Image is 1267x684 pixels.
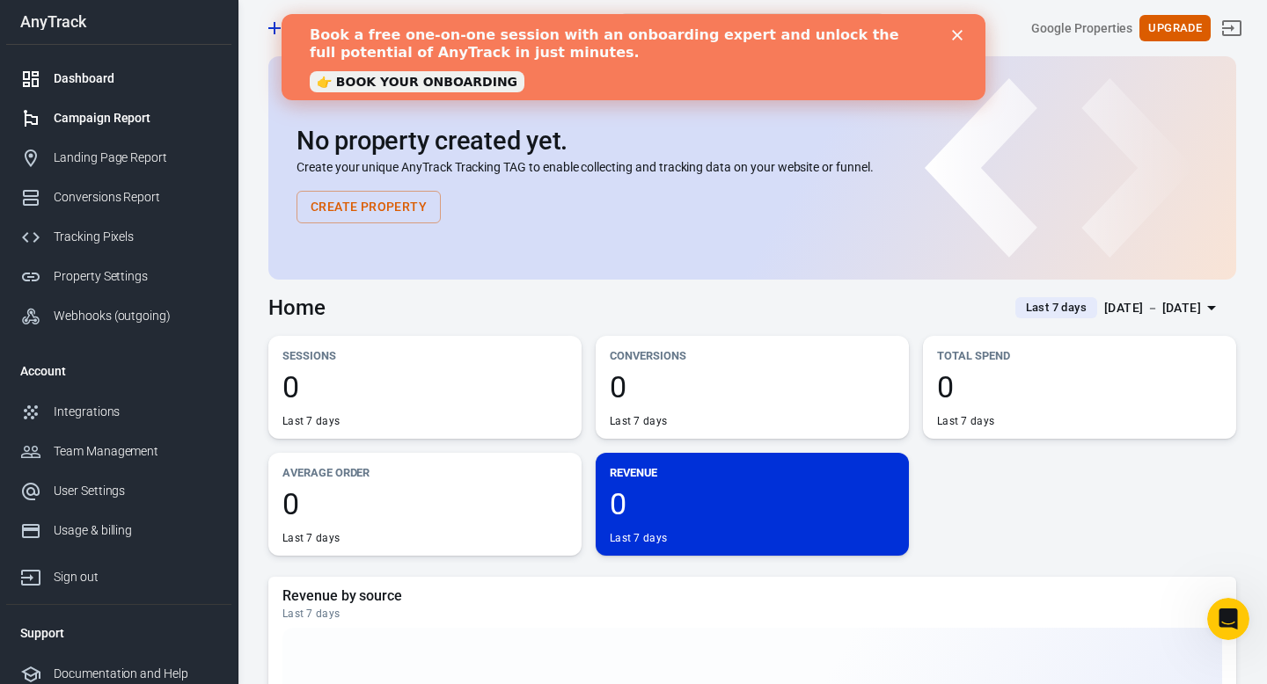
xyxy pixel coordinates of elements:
a: Tracking Pixels [6,217,231,257]
a: Landing Page Report [6,138,231,178]
p: Average Order [282,463,568,482]
a: Sign out [1211,7,1253,49]
div: Conversions Report [54,188,217,207]
iframe: Intercom live chat banner [282,14,985,100]
iframe: Intercom live chat [1207,598,1249,640]
p: Revenue [610,463,895,482]
h2: No property created yet. [297,127,1208,155]
p: Create your unique AnyTrack Tracking TAG to enable collecting and tracking data on your website o... [297,158,1208,177]
div: Property Settings [54,267,217,286]
li: Account [6,350,231,392]
a: Integrations [6,392,231,432]
div: Team Management [54,442,217,461]
span: 0 [282,489,568,519]
p: Conversions [610,346,895,365]
a: Create new property [260,13,289,43]
button: Find anything...⌘ + K [620,13,884,43]
div: AnyTrack [6,14,231,30]
a: Sign out [6,550,231,597]
a: User Settings [6,471,231,511]
div: Campaign Report [54,109,217,127]
a: Webhooks (outgoing) [6,296,231,336]
a: Usage & billing [6,511,231,550]
div: Last 7 days [610,531,667,545]
a: Team Management [6,432,231,471]
button: Last 7 days[DATE] － [DATE] [1001,294,1236,323]
a: Conversions Report [6,178,231,217]
span: 0 [937,372,1222,402]
div: Webhooks (outgoing) [54,307,217,325]
div: Sign out [54,568,217,586]
div: Integrations [54,403,217,421]
div: User Settings [54,482,217,500]
button: Create Property [297,191,441,223]
span: 0 [610,489,895,519]
span: 0 [610,372,895,402]
a: Property Settings [6,257,231,296]
h5: Revenue by source [282,587,1222,605]
div: Landing Page Report [54,149,217,167]
li: Support [6,612,231,654]
span: Last 7 days [1019,299,1094,317]
div: Documentation and Help [54,665,217,683]
p: Sessions [282,346,568,365]
button: Upgrade [1139,15,1211,42]
div: Tracking Pixels [54,228,217,246]
p: Total Spend [937,346,1222,365]
h3: Home [268,295,326,320]
div: Last 7 days [282,607,1222,621]
div: Usage & billing [54,521,217,540]
div: Account id: sA5kXkGz [1031,19,1132,38]
div: [DATE] － [DATE] [1104,297,1201,319]
a: Dashboard [6,59,231,98]
span: 0 [282,372,568,402]
a: Campaign Report [6,98,231,138]
div: Dashboard [54,69,217,88]
div: Close [670,16,688,26]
